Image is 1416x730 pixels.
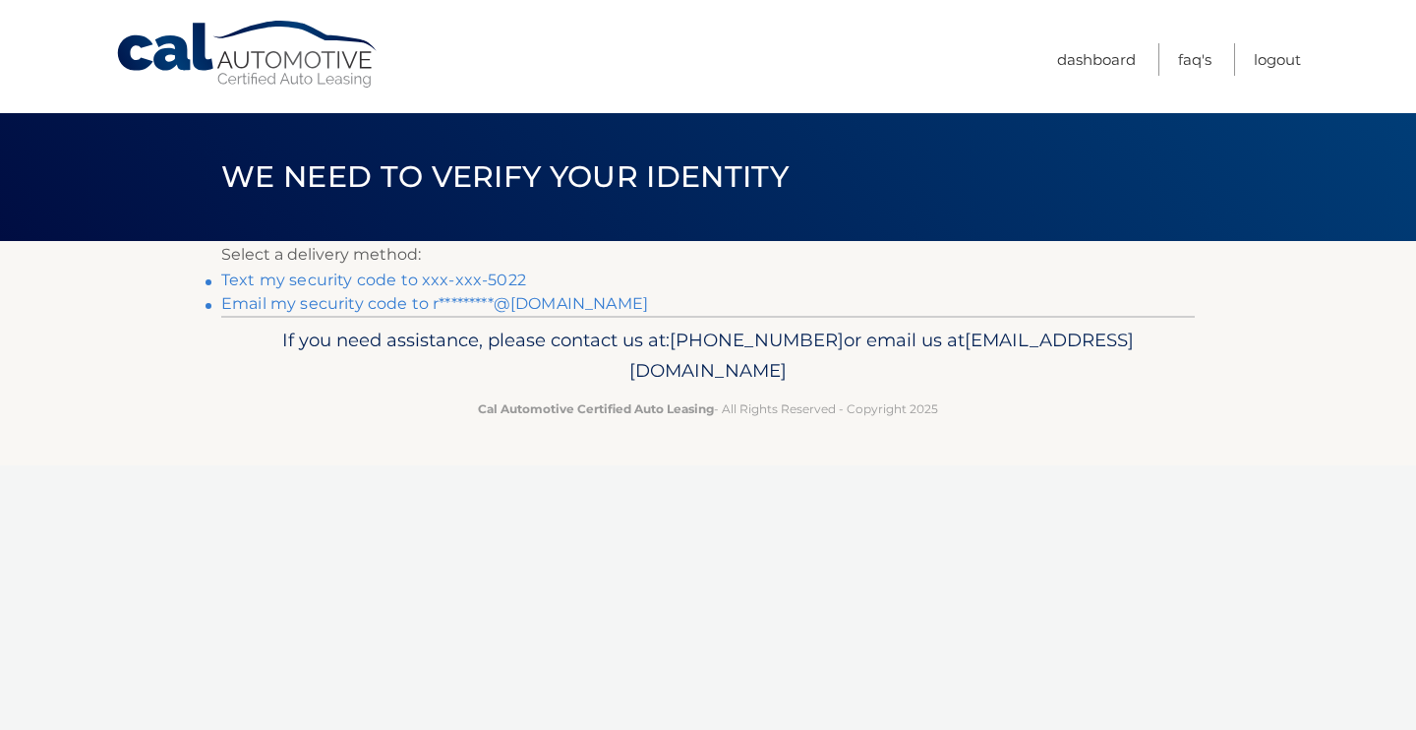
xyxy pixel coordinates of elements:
[221,294,648,313] a: Email my security code to r*********@[DOMAIN_NAME]
[221,158,789,195] span: We need to verify your identity
[1254,43,1301,76] a: Logout
[115,20,381,90] a: Cal Automotive
[1178,43,1211,76] a: FAQ's
[234,325,1182,388] p: If you need assistance, please contact us at: or email us at
[1057,43,1136,76] a: Dashboard
[221,271,526,289] a: Text my security code to xxx-xxx-5022
[478,401,714,416] strong: Cal Automotive Certified Auto Leasing
[234,398,1182,419] p: - All Rights Reserved - Copyright 2025
[670,329,844,351] span: [PHONE_NUMBER]
[221,241,1195,269] p: Select a delivery method:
